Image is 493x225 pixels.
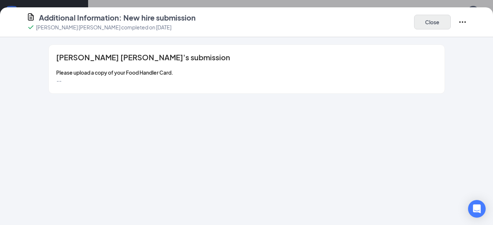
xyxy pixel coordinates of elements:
div: Open Intercom Messenger [468,200,486,218]
span: [PERSON_NAME] [PERSON_NAME]'s submission [56,54,230,61]
span: Please upload a copy of your Food Handler Card. [56,69,173,76]
h4: Additional Information: New hire submission [39,12,196,23]
svg: Ellipses [458,18,467,26]
button: Close [414,15,451,29]
span: -- [56,77,61,84]
svg: CustomFormIcon [26,12,35,21]
svg: Checkmark [26,23,35,32]
p: [PERSON_NAME] [PERSON_NAME] completed on [DATE] [36,24,171,31]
